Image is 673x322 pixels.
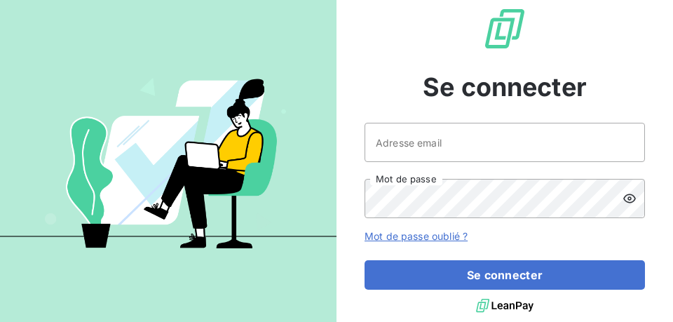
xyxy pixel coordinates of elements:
[365,123,645,162] input: placeholder
[476,295,533,316] img: logo
[365,260,645,290] button: Se connecter
[365,230,468,242] a: Mot de passe oublié ?
[423,68,587,106] span: Se connecter
[482,6,527,51] img: Logo LeanPay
